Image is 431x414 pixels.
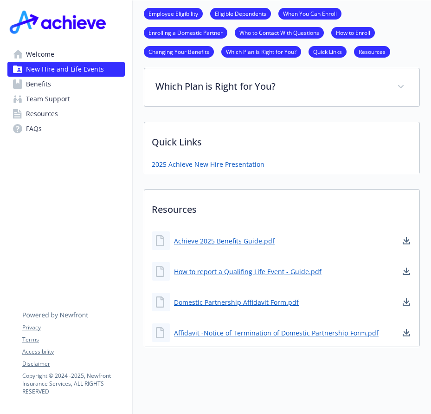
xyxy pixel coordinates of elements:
[401,327,412,338] a: download document
[331,28,375,37] a: How to Enroll
[22,372,124,395] p: Copyright © 2024 - 2025 , Newfront Insurance Services, ALL RIGHTS RESERVED
[278,9,341,18] a: When You Can Enroll
[7,92,125,106] a: Team Support
[22,323,124,332] a: Privacy
[401,235,412,246] a: download document
[26,62,104,77] span: New Hire and Life Events
[7,77,125,92] a: Benefits
[7,47,125,62] a: Welcome
[26,92,70,106] span: Team Support
[155,79,386,93] p: Which Plan is Right for You?
[22,360,124,368] a: Disclaimer
[26,121,42,136] span: FAQs
[7,121,125,136] a: FAQs
[7,62,125,77] a: New Hire and Life Events
[152,159,264,169] a: 2025 Achieve New Hire Presentation
[26,77,51,92] span: Benefits
[210,9,271,18] a: Eligible Dependents
[174,328,379,338] a: Affidavit -Notice of Termination of Domestic Partnership Form.pdf
[26,47,54,62] span: Welcome
[7,106,125,121] a: Resources
[174,267,322,276] a: How to report a Qualifing Life Event - Guide.pdf
[309,47,347,56] a: Quick Links
[144,190,419,224] p: Resources
[22,335,124,344] a: Terms
[354,47,390,56] a: Resources
[144,9,203,18] a: Employee Eligibility
[221,47,301,56] a: Which Plan is Right for You?
[235,28,324,37] a: Who to Contact With Questions
[144,122,419,157] p: Quick Links
[144,68,419,106] div: Which Plan is Right for You?
[22,348,124,356] a: Accessibility
[26,106,58,121] span: Resources
[401,266,412,277] a: download document
[401,296,412,308] a: download document
[144,47,214,56] a: Changing Your Benefits
[174,297,299,307] a: Domestic Partnership Affidavit Form.pdf
[174,236,275,246] a: Achieve 2025 Benefits Guide.pdf
[144,28,227,37] a: Enrolling a Domestic Partner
